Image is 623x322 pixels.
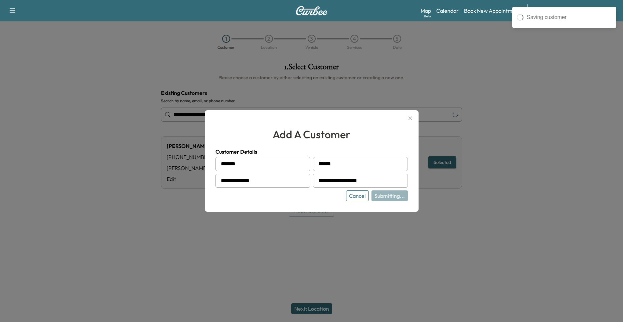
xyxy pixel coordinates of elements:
img: Curbee Logo [296,6,328,15]
div: Saving customer [527,13,612,21]
h4: Customer Details [215,148,408,156]
a: Book New Appointment [464,7,520,15]
a: MapBeta [421,7,431,15]
div: Beta [424,14,431,19]
h2: add a customer [215,126,408,142]
button: Cancel [346,190,369,201]
a: Calendar [436,7,459,15]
